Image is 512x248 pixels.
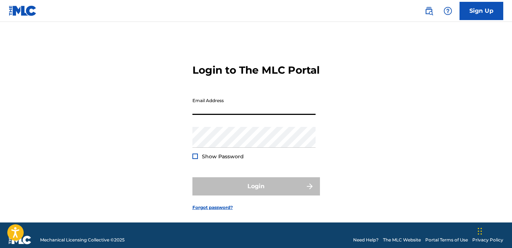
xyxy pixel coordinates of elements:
span: Mechanical Licensing Collective © 2025 [40,237,125,243]
a: Privacy Policy [472,237,503,243]
a: Forgot password? [192,204,233,211]
a: Sign Up [460,2,503,20]
img: MLC Logo [9,5,37,16]
span: Show Password [202,153,244,160]
div: Drag [478,220,482,242]
iframe: Chat Widget [476,213,512,248]
h3: Login to The MLC Portal [192,64,320,77]
a: Portal Terms of Use [425,237,468,243]
img: search [425,7,433,15]
a: Public Search [422,4,436,18]
a: Need Help? [353,237,379,243]
div: Help [441,4,455,18]
img: help [443,7,452,15]
a: The MLC Website [383,237,421,243]
img: logo [9,236,31,244]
